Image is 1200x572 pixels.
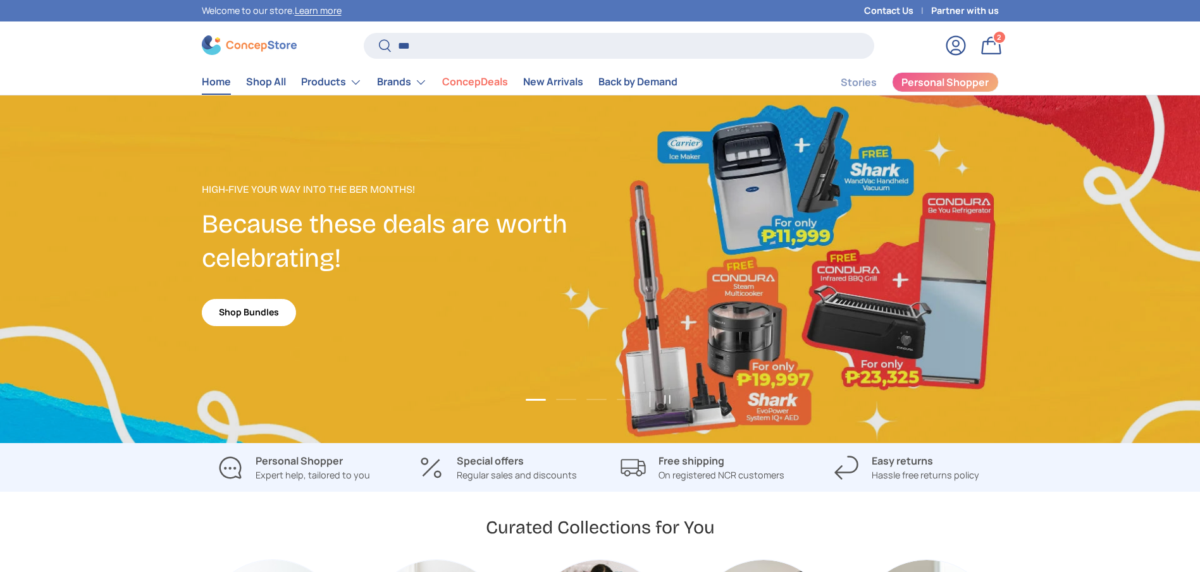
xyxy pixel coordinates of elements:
summary: Brands [369,70,435,95]
a: Products [301,70,362,95]
strong: Special offers [457,454,524,468]
a: Shop All [246,70,286,94]
p: Expert help, tailored to you [256,468,370,482]
p: Welcome to our store. [202,4,342,18]
p: High-Five Your Way Into the Ber Months! [202,182,600,197]
a: New Arrivals [523,70,583,94]
a: Personal Shopper Expert help, tailored to you [202,453,386,482]
a: Back by Demand [598,70,677,94]
a: Contact Us [864,4,931,18]
p: On registered NCR customers [659,468,784,482]
strong: Personal Shopper [256,454,343,468]
img: ConcepStore [202,35,297,55]
a: Shop Bundles [202,299,296,326]
a: Special offers Regular sales and discounts [406,453,590,482]
summary: Products [294,70,369,95]
strong: Free shipping [659,454,724,468]
nav: Secondary [810,70,999,95]
a: Free shipping On registered NCR customers [610,453,795,482]
a: Learn more [295,4,342,16]
nav: Primary [202,70,677,95]
a: Stories [841,70,877,95]
span: 2 [997,32,1001,42]
strong: Easy returns [872,454,933,468]
h2: Because these deals are worth celebrating! [202,207,600,276]
p: Hassle free returns policy [872,468,979,482]
a: Home [202,70,231,94]
a: Easy returns Hassle free returns policy [815,453,999,482]
p: Regular sales and discounts [457,468,577,482]
a: Personal Shopper [892,72,999,92]
a: Partner with us [931,4,999,18]
span: Personal Shopper [901,77,989,87]
a: Brands [377,70,427,95]
a: ConcepDeals [442,70,508,94]
h2: Curated Collections for You [486,516,715,539]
